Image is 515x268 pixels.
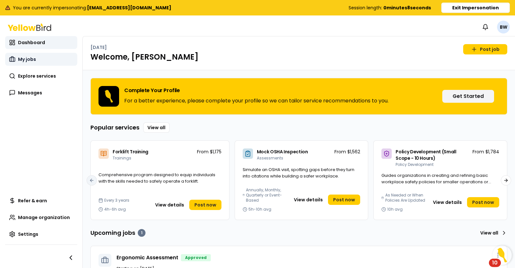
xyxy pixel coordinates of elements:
[18,73,56,79] span: Explore services
[90,123,139,132] h3: Popular services
[113,155,131,161] span: Trainings
[18,197,47,204] span: Refer & earn
[5,53,77,66] a: My jobs
[441,3,510,13] button: Exit Impersonation
[5,86,77,99] a: Messages
[328,195,360,205] a: Post now
[442,90,494,103] button: Get Started
[497,21,510,33] span: BW
[492,245,512,265] button: Open Resource Center, 10 new notifications
[334,148,360,155] p: From $1,562
[248,207,271,212] span: 5h-10h avg
[385,193,426,203] span: As Needed or When Policies Are Updated
[117,254,178,261] a: Ergonomic Assessment
[90,44,107,51] p: [DATE]
[18,39,45,46] span: Dashboard
[104,207,126,212] span: 4h-6h avg
[472,199,494,206] span: Post now
[478,228,507,238] a: View all
[257,148,308,155] span: Mock OSHA Inspection
[104,198,129,203] span: Every 3 years
[189,200,221,210] a: Post now
[143,122,170,133] a: View all
[90,78,507,115] div: Complete Your ProfileFor a better experience, please complete your profile so we can tailor servi...
[181,254,211,261] div: Approved
[151,200,188,210] button: View details
[18,90,42,96] span: Messages
[90,52,507,62] h1: Welcome, [PERSON_NAME]
[396,148,456,161] span: Policy Development (Small Scope - 10 Hours)
[467,197,499,207] a: Post now
[98,172,215,184] span: Comprehensive program designed to equip individuals with the skills needed to safely operate a fo...
[197,148,221,155] p: From $1,175
[381,172,491,191] span: Guides organizations in creating and refining basic workplace safety policies for smaller operati...
[124,97,389,105] p: For a better experience, please complete your profile so we can tailor service recommendations to...
[194,202,216,208] span: Post now
[5,194,77,207] a: Refer & earn
[5,211,77,224] a: Manage organization
[18,56,36,62] span: My jobs
[290,195,327,205] button: View details
[87,5,171,11] b: [EMAIL_ADDRESS][DOMAIN_NAME]
[349,5,431,11] div: Session length:
[387,207,403,212] span: 10h avg
[396,162,434,167] span: Policy Development
[246,187,287,203] span: Annually, Monthly, Quarterly or Event-Based
[383,5,431,11] b: 0 minutes 8 seconds
[124,88,389,93] h3: Complete Your Profile
[13,5,171,11] span: You are currently impersonating:
[463,44,507,54] a: Post job
[5,36,77,49] a: Dashboard
[5,70,77,82] a: Explore services
[243,167,354,179] span: Simulate an OSHA visit, spotting gaps before they turn into citations while building a safer work...
[113,148,148,155] span: Forklift Training
[138,229,145,237] div: 1
[90,228,145,237] h3: Upcoming jobs
[257,155,283,161] span: Assessments
[5,228,77,241] a: Settings
[18,231,38,237] span: Settings
[473,148,499,155] p: From $1,784
[429,197,466,207] button: View details
[18,214,70,221] span: Manage organization
[333,196,355,203] span: Post now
